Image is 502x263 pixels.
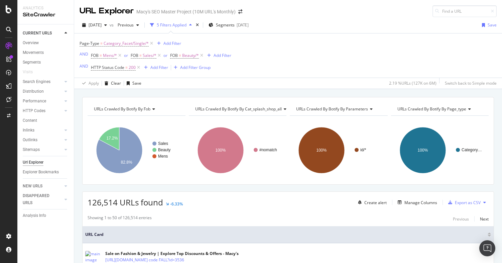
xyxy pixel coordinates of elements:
[206,20,251,30] button: Segments[DATE]
[391,121,488,179] svg: A chart.
[80,63,88,69] button: AND
[355,197,387,208] button: Create alert
[290,121,386,179] svg: A chart.
[189,121,285,179] svg: A chart.
[23,169,69,176] a: Explorer Bookmarks
[124,52,128,59] button: or
[462,148,482,152] text: Category…
[115,22,134,28] span: Previous
[158,154,168,159] text: Mens
[23,39,39,47] div: Overview
[100,53,102,58] span: =
[453,216,469,222] div: Previous
[23,5,69,11] div: Analytics
[23,107,62,114] a: HTTP Codes
[141,64,168,72] button: Add Filter
[23,146,62,153] a: Sitemaps
[23,127,34,134] div: Inlinks
[94,106,150,112] span: URLs Crawled By Botify By fob
[129,63,136,72] span: 200
[23,59,41,66] div: Segments
[397,106,466,112] span: URLs Crawled By Botify By page_type
[103,51,117,60] span: Mens/*
[102,78,121,89] button: Clear
[136,8,236,15] div: Macy's SEO Master Project (10M URL's Monthly)
[23,59,69,66] a: Segments
[237,22,249,28] div: [DATE]
[205,52,231,60] button: Add Filter
[179,53,181,58] span: =
[80,20,110,30] button: [DATE]
[194,104,292,114] h4: URLs Crawled By Botify By cat_splash_shop_all
[88,215,152,223] div: Showing 1 to 50 of 126,514 entries
[23,39,69,47] a: Overview
[479,20,497,30] button: Save
[89,22,102,28] span: 2025 Aug. 21st
[453,215,469,223] button: Previous
[23,146,40,153] div: Sitemaps
[110,22,115,28] span: vs
[80,51,88,57] button: AND
[121,160,132,165] text: 82.8%
[23,30,52,37] div: CURRENT URLS
[105,251,239,257] div: Sale on Fashion & Jewelry | Explore Top Discounts & Offers - Macy's
[170,201,183,207] div: -6.33%
[238,9,242,14] div: arrow-right-arrow-left
[23,117,37,124] div: Content
[396,104,483,114] h4: URLs Crawled By Botify By page_type
[125,65,128,70] span: =
[23,212,69,219] a: Analysis Info
[296,106,368,112] span: URLs Crawled By Botify By parameters
[150,65,168,70] div: Add Filter
[171,64,211,72] button: Add Filter Group
[455,200,481,205] div: Export as CSV
[195,22,200,28] div: times
[80,5,134,17] div: URL Explorer
[147,20,195,30] button: 5 Filters Applied
[23,183,62,190] a: NEW URLS
[417,148,428,153] text: 100%
[100,40,103,46] span: =
[23,88,62,95] a: Distribution
[23,212,46,219] div: Analysis Info
[445,80,497,86] div: Switch back to Simple mode
[23,169,59,176] div: Explorer Bookmarks
[23,192,62,206] a: DISAPPEARED URLS
[480,215,489,223] button: Next
[317,148,327,153] text: 100%
[488,22,497,28] div: Save
[23,159,43,166] div: Url Explorer
[93,104,179,114] h4: URLs Crawled By Botify By fob
[23,98,62,105] a: Performance
[89,80,99,86] div: Apply
[158,141,168,146] text: Sales
[85,251,102,263] img: main image
[23,88,44,95] div: Distribution
[259,148,277,152] text: #nomatch
[23,69,39,76] a: Visits
[154,39,181,48] button: Add Filter
[389,80,436,86] div: 2.19 % URLs ( 127K on 6M )
[104,39,149,48] span: Category_Facet/Single/*
[115,20,142,30] button: Previous
[23,137,37,144] div: Outlinks
[23,30,62,37] a: CURRENT URLS
[23,49,44,56] div: Movements
[139,53,142,58] span: =
[23,127,62,134] a: Inlinks
[480,216,489,222] div: Next
[23,78,62,85] a: Search Engines
[88,197,163,208] span: 126,514 URLs found
[404,200,437,205] div: Manage Columns
[23,107,45,114] div: HTTP Codes
[124,78,141,89] button: Save
[88,121,184,179] svg: A chart.
[131,53,138,58] span: FOB
[158,148,170,152] text: Beauty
